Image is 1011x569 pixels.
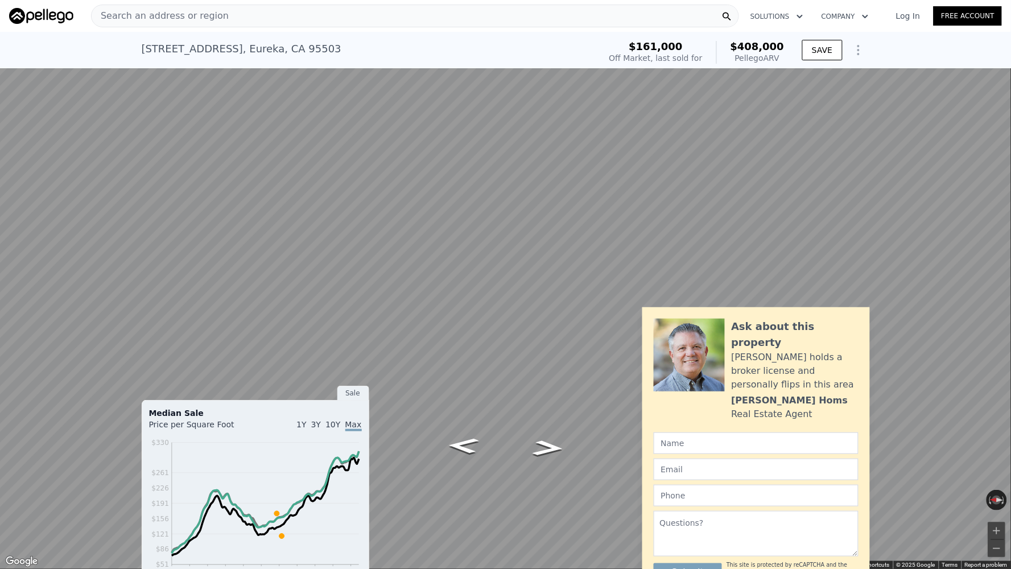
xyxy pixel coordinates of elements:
[151,469,169,477] tspan: $261
[732,407,813,421] div: Real Estate Agent
[156,546,169,554] tspan: $86
[741,6,812,27] button: Solutions
[9,8,73,24] img: Pellego
[151,500,169,508] tspan: $191
[732,351,859,391] div: [PERSON_NAME] holds a broker license and personally flips in this area
[731,52,785,64] div: Pellego ARV
[151,530,169,538] tspan: $121
[654,459,859,480] input: Email
[654,432,859,454] input: Name
[812,6,878,27] button: Company
[654,485,859,506] input: Phone
[149,419,255,437] div: Price per Square Foot
[149,407,362,419] div: Median Sale
[802,40,842,60] button: SAVE
[731,40,785,52] span: $408,000
[156,561,169,569] tspan: $51
[142,41,341,57] div: [STREET_ADDRESS] , Eureka , CA 95503
[629,40,683,52] span: $161,000
[151,439,169,447] tspan: $330
[151,515,169,523] tspan: $156
[337,386,369,401] div: Sale
[151,484,169,492] tspan: $226
[934,6,1002,26] a: Free Account
[882,10,934,22] a: Log In
[732,394,848,407] div: [PERSON_NAME] Homs
[92,9,229,23] span: Search an address or region
[325,420,340,429] span: 10Y
[847,39,870,61] button: Show Options
[345,420,362,431] span: Max
[732,319,859,351] div: Ask about this property
[296,420,306,429] span: 1Y
[609,52,703,64] div: Off Market, last sold for
[311,420,321,429] span: 3Y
